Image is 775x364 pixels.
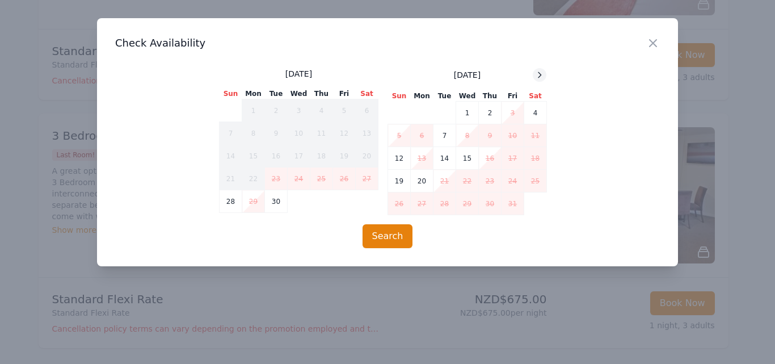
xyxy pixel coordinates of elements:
td: 17 [502,147,524,170]
th: Wed [288,89,310,99]
td: 8 [242,122,265,145]
td: 20 [411,170,433,193]
td: 2 [479,102,502,124]
td: 7 [220,122,242,145]
td: 9 [265,122,288,145]
th: Thu [310,89,333,99]
td: 6 [411,124,433,147]
th: Mon [411,91,433,102]
th: Tue [433,91,456,102]
th: Fri [502,91,524,102]
th: Tue [265,89,288,99]
td: 1 [242,99,265,122]
td: 8 [456,124,479,147]
td: 28 [433,193,456,215]
td: 15 [242,145,265,168]
h3: Check Availability [115,36,660,50]
td: 19 [333,145,356,168]
td: 29 [242,190,265,213]
td: 3 [288,99,310,122]
th: Mon [242,89,265,99]
button: Search [363,224,413,248]
td: 24 [288,168,310,190]
td: 10 [288,122,310,145]
td: 10 [502,124,524,147]
td: 22 [456,170,479,193]
td: 20 [356,145,378,168]
td: 16 [479,147,502,170]
td: 21 [220,168,242,190]
td: 21 [433,170,456,193]
td: 11 [310,122,333,145]
td: 9 [479,124,502,147]
span: [DATE] [454,69,481,81]
td: 5 [388,124,411,147]
td: 30 [479,193,502,215]
td: 14 [220,145,242,168]
td: 18 [524,147,547,170]
td: 11 [524,124,547,147]
td: 3 [502,102,524,124]
td: 27 [411,193,433,215]
td: 26 [388,193,411,215]
td: 12 [388,147,411,170]
td: 5 [333,99,356,122]
th: Wed [456,91,479,102]
th: Fri [333,89,356,99]
td: 15 [456,147,479,170]
td: 17 [288,145,310,168]
th: Sun [220,89,242,99]
td: 13 [411,147,433,170]
td: 28 [220,190,242,213]
td: 12 [333,122,356,145]
td: 7 [433,124,456,147]
td: 18 [310,145,333,168]
td: 14 [433,147,456,170]
td: 1 [456,102,479,124]
td: 23 [265,168,288,190]
span: [DATE] [285,68,312,80]
td: 31 [502,193,524,215]
th: Sat [356,89,378,99]
td: 24 [502,170,524,193]
td: 4 [310,99,333,122]
td: 19 [388,170,411,193]
td: 25 [310,168,333,190]
th: Sat [524,91,547,102]
td: 30 [265,190,288,213]
td: 6 [356,99,378,122]
td: 27 [356,168,378,190]
td: 4 [524,102,547,124]
td: 25 [524,170,547,193]
td: 23 [479,170,502,193]
td: 26 [333,168,356,190]
td: 13 [356,122,378,145]
td: 29 [456,193,479,215]
td: 16 [265,145,288,168]
th: Thu [479,91,502,102]
td: 2 [265,99,288,122]
th: Sun [388,91,411,102]
td: 22 [242,168,265,190]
